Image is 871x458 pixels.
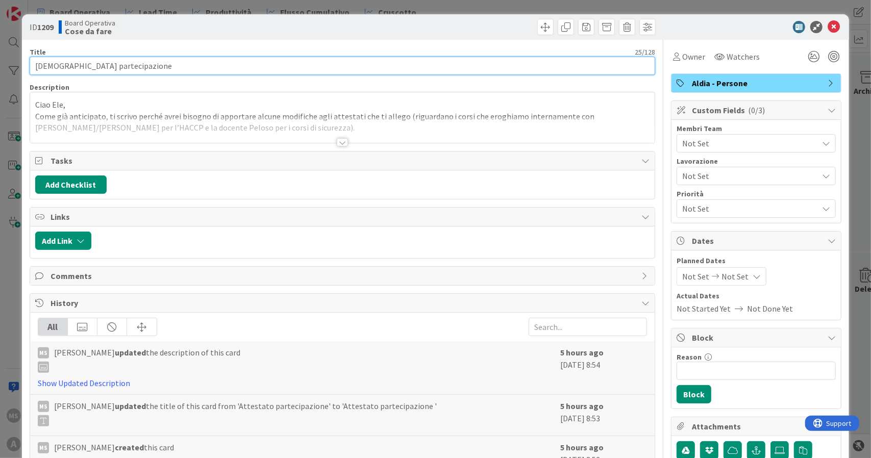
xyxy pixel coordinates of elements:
span: Actual Dates [677,291,836,301]
span: Tasks [51,155,637,167]
div: MS [38,442,49,453]
div: Lavorazione [677,158,836,165]
span: Dates [692,235,823,247]
span: Planned Dates [677,256,836,266]
span: History [51,297,637,309]
span: Description [30,83,69,92]
div: Priorità [677,190,836,197]
div: [DATE] 8:53 [560,400,647,430]
span: Comments [51,270,637,282]
label: Reason [677,352,702,362]
span: Come già anticipato, ti scrivo perché avrei bisogno di apportare alcune modifiche agli attestati ... [35,111,596,133]
b: Cose da fare [65,27,115,35]
span: Ciao Ele, [35,99,65,110]
span: Custom Fields [692,104,823,116]
span: ( 0/3 ) [748,105,765,115]
button: Add Checklist [35,175,107,194]
span: ID [30,21,54,33]
b: updated [115,401,146,411]
span: Attachments [692,420,823,432]
div: 25 / 128 [49,47,656,57]
b: 5 hours ago [560,442,604,452]
button: Add Link [35,232,91,250]
span: Not Set [682,270,709,283]
span: [PERSON_NAME] the title of this card from 'Attestato partecipazione' to 'Attestato partecipazione ' [54,400,437,426]
span: Not Started Yet [677,302,731,315]
label: Title [30,47,46,57]
a: Show Updated Description [38,378,130,388]
span: Watchers [727,50,760,63]
span: Not Set [721,270,749,283]
b: 5 hours ago [560,401,604,411]
button: Block [677,385,711,403]
span: Links [51,211,637,223]
b: 1209 [37,22,54,32]
span: [PERSON_NAME] the description of this card [54,346,240,373]
span: Board Operativa [65,19,115,27]
span: Owner [682,50,705,63]
b: 5 hours ago [560,347,604,358]
span: Not Done Yet [747,302,793,315]
input: Search... [529,318,647,336]
span: Not Set [682,202,818,215]
div: [DATE] 8:54 [560,346,647,389]
span: Support [21,2,46,14]
span: Not Set [682,137,818,149]
div: MS [38,401,49,412]
b: created [115,442,144,452]
span: Aldia - Persone [692,77,823,89]
span: [PERSON_NAME] this card [54,441,174,453]
div: MS [38,347,49,359]
span: Not Set [682,169,813,183]
input: type card name here... [30,57,656,75]
b: updated [115,347,146,358]
div: Membri Team [677,125,836,132]
div: All [38,318,68,336]
span: Block [692,332,823,344]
